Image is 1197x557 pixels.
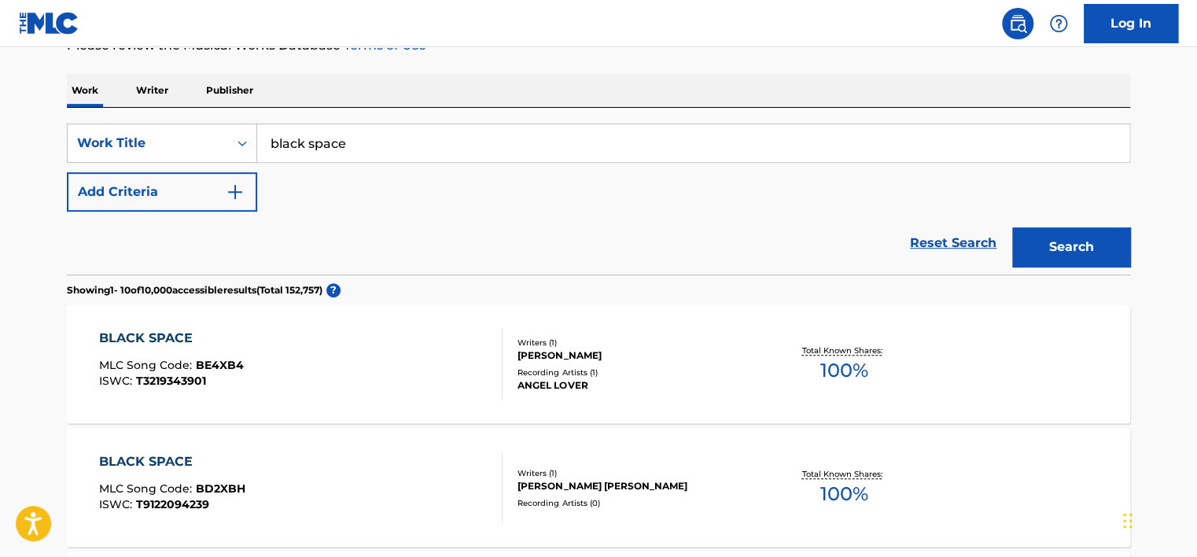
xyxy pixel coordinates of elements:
[1043,8,1074,39] div: Help
[99,374,136,388] span: ISWC :
[801,345,886,356] p: Total Known Shares:
[819,356,867,385] span: 100 %
[517,479,755,493] div: [PERSON_NAME] [PERSON_NAME]
[517,349,755,363] div: [PERSON_NAME]
[67,124,1130,275] form: Search Form
[819,480,867,508] span: 100 %
[517,337,755,349] div: Writers ( 1 )
[67,429,1130,547] a: BLACK SPACEMLC Song Code:BD2XBHISWC:T9122094239Writers (1)[PERSON_NAME] [PERSON_NAME]Recording Ar...
[1002,8,1033,39] a: Public Search
[136,497,209,511] span: T9122094239
[99,358,196,372] span: MLC Song Code :
[517,367,755,378] div: Recording Artists ( 1 )
[1118,481,1197,557] iframe: Chat Widget
[99,481,196,496] span: MLC Song Code :
[67,305,1130,423] a: BLACK SPACEMLC Song Code:BE4XB4ISWC:T3219343901Writers (1)[PERSON_NAME]Recording Artists (1)ANGEL...
[77,134,219,153] div: Work Title
[517,467,755,479] div: Writers ( 1 )
[196,481,245,496] span: BD2XBH
[99,329,244,348] div: BLACK SPACE
[1049,14,1068,33] img: help
[1008,14,1027,33] img: search
[801,468,886,480] p: Total Known Shares:
[1012,227,1130,267] button: Search
[517,378,755,393] div: ANGEL LOVER
[326,283,341,297] span: ?
[196,358,244,372] span: BE4XB4
[517,497,755,509] div: Recording Artists ( 0 )
[902,226,1004,260] a: Reset Search
[99,497,136,511] span: ISWC :
[1123,497,1133,544] div: Drag
[226,183,245,201] img: 9d2ae6d4665cec9f34b9.svg
[67,74,103,107] p: Work
[99,452,245,471] div: BLACK SPACE
[1084,4,1178,43] a: Log In
[201,74,258,107] p: Publisher
[136,374,206,388] span: T3219343901
[67,283,322,297] p: Showing 1 - 10 of 10,000 accessible results (Total 152,757 )
[67,172,257,212] button: Add Criteria
[19,12,79,35] img: MLC Logo
[131,74,173,107] p: Writer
